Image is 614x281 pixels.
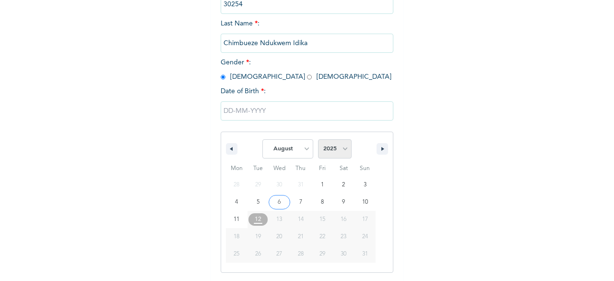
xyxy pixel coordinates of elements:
button: 3 [354,176,376,194]
span: 10 [362,194,368,211]
span: 6 [278,194,281,211]
span: 29 [319,245,325,263]
button: 1 [311,176,333,194]
span: 20 [276,228,282,245]
button: 10 [354,194,376,211]
span: 4 [235,194,238,211]
span: 28 [298,245,304,263]
button: 30 [333,245,354,263]
button: 24 [354,228,376,245]
span: 23 [341,228,346,245]
span: 21 [298,228,304,245]
span: 5 [257,194,260,211]
span: 24 [362,228,368,245]
span: 30 [341,245,346,263]
span: 15 [319,211,325,228]
span: 7 [299,194,302,211]
span: Date of Birth : [221,86,266,97]
button: 22 [311,228,333,245]
button: 16 [333,211,354,228]
button: 23 [333,228,354,245]
button: 29 [311,245,333,263]
span: 26 [255,245,261,263]
button: 6 [269,194,290,211]
span: Last Name : [221,20,393,47]
span: Mon [226,161,248,176]
button: 12 [248,211,269,228]
span: 9 [342,194,345,211]
button: 13 [269,211,290,228]
span: 18 [234,228,239,245]
button: 25 [226,245,248,263]
input: Enter your last name [221,34,393,53]
button: 2 [333,176,354,194]
button: 18 [226,228,248,245]
button: 9 [333,194,354,211]
button: 15 [311,211,333,228]
span: 17 [362,211,368,228]
button: 27 [269,245,290,263]
button: 31 [354,245,376,263]
button: 7 [290,194,312,211]
span: 11 [234,211,239,228]
span: 3 [364,176,366,194]
span: 25 [234,245,239,263]
span: Tue [248,161,269,176]
span: 12 [255,211,261,228]
span: 1 [321,176,324,194]
span: 31 [362,245,368,263]
button: 20 [269,228,290,245]
span: Fri [311,161,333,176]
span: 14 [298,211,304,228]
span: 8 [321,194,324,211]
button: 26 [248,245,269,263]
span: Wed [269,161,290,176]
span: Thu [290,161,312,176]
span: 13 [276,211,282,228]
button: 14 [290,211,312,228]
button: 21 [290,228,312,245]
input: DD-MM-YYYY [221,101,393,121]
span: Sun [354,161,376,176]
span: 2 [342,176,345,194]
span: 16 [341,211,346,228]
button: 28 [290,245,312,263]
span: 22 [319,228,325,245]
button: 19 [248,228,269,245]
button: 4 [226,194,248,211]
span: Sat [333,161,354,176]
span: 27 [276,245,282,263]
span: Gender : [DEMOGRAPHIC_DATA] [DEMOGRAPHIC_DATA] [221,59,391,80]
button: 8 [311,194,333,211]
button: 11 [226,211,248,228]
button: 5 [248,194,269,211]
span: 19 [255,228,261,245]
button: 17 [354,211,376,228]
